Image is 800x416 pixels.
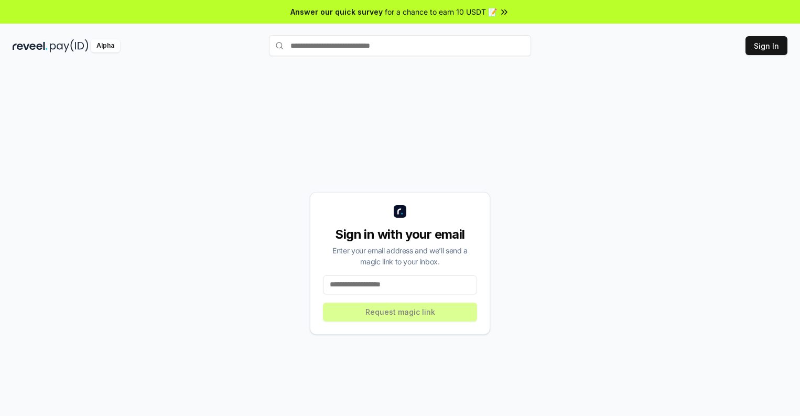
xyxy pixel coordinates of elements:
[290,6,383,17] span: Answer our quick survey
[50,39,89,52] img: pay_id
[745,36,787,55] button: Sign In
[91,39,120,52] div: Alpha
[394,205,406,218] img: logo_small
[385,6,497,17] span: for a chance to earn 10 USDT 📝
[323,226,477,243] div: Sign in with your email
[323,245,477,267] div: Enter your email address and we’ll send a magic link to your inbox.
[13,39,48,52] img: reveel_dark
